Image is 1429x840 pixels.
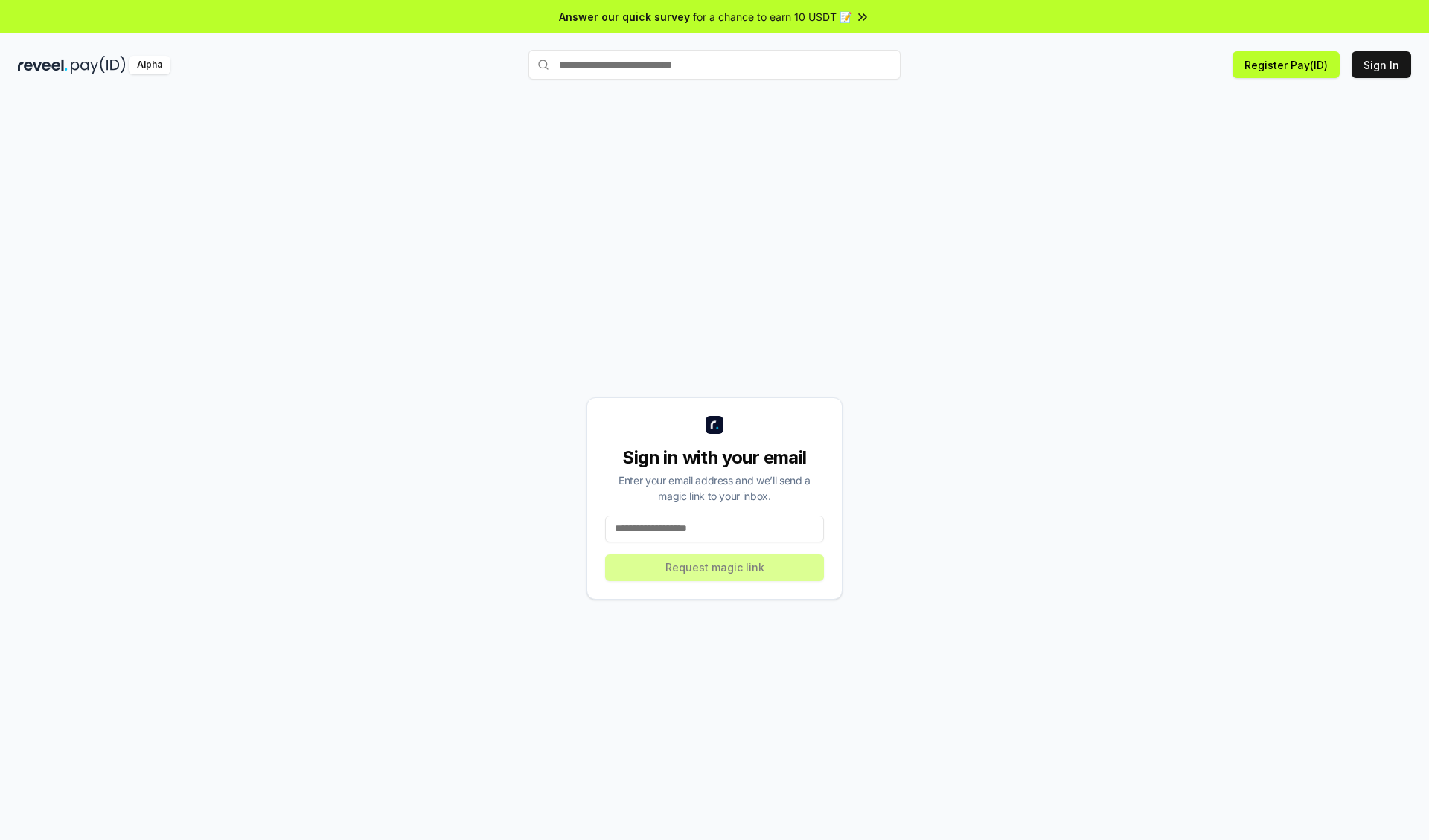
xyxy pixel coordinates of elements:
button: Register Pay(ID) [1233,51,1340,78]
button: Sign In [1352,51,1411,78]
div: Sign in with your email [605,446,824,469]
div: Enter your email address and we’ll send a magic link to your inbox. [605,472,824,504]
img: reveel_dark [18,56,68,74]
img: pay_id [71,56,126,74]
div: Alpha [129,56,170,74]
span: for a chance to earn 10 USDT 📝 [693,9,852,25]
img: logo_small [706,416,723,434]
span: Answer our quick survey [559,9,690,25]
